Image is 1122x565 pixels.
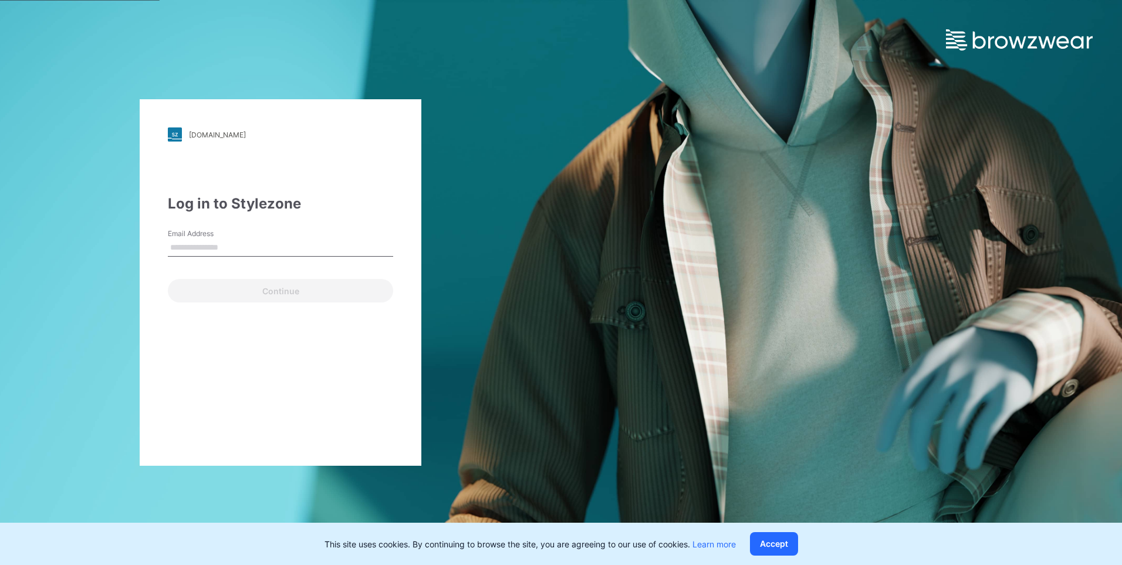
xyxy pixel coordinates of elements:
img: browzwear-logo.e42bd6dac1945053ebaf764b6aa21510.svg [946,29,1093,51]
div: Log in to Stylezone [168,193,393,214]
a: [DOMAIN_NAME] [168,127,393,142]
a: Learn more [692,539,736,549]
button: Accept [750,532,798,556]
p: This site uses cookies. By continuing to browse the site, you are agreeing to our use of cookies. [325,538,736,550]
div: [DOMAIN_NAME] [189,130,246,139]
img: stylezone-logo.562084cfcfab977791bfbf7441f1a819.svg [168,127,182,142]
label: Email Address [168,228,250,239]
